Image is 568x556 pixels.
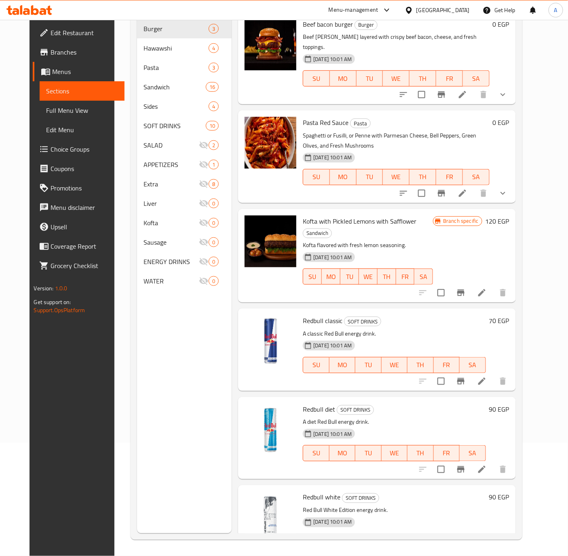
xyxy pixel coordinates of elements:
span: Full Menu View [46,106,118,115]
span: Coverage Report [51,241,118,251]
span: Liver [144,199,199,208]
div: items [206,82,219,92]
div: Kofta [144,218,199,228]
span: Select to update [433,461,450,478]
button: TH [410,169,436,185]
span: SOFT DRINKS [342,494,379,503]
span: 2 [209,142,218,149]
p: Kofta flavored with fresh lemon seasoning. [303,240,433,250]
span: SOFT DRINKS [337,405,374,414]
span: WATER [144,276,199,286]
button: MO [322,268,340,285]
svg: Inactive section [199,237,209,247]
button: show more [493,184,513,203]
button: SA [460,445,486,461]
button: Branch-specific-item [451,372,471,391]
span: SALAD [144,140,199,150]
div: Kofta0 [137,213,232,233]
button: FR [436,169,463,185]
button: SU [303,445,329,461]
span: SA [466,73,486,85]
button: show more [493,85,513,104]
span: SOFT DRINKS [344,317,381,326]
a: Support.OpsPlatform [34,305,85,315]
div: items [209,218,219,228]
button: SA [414,268,433,285]
button: Branch-specific-item [432,184,451,203]
div: Sides4 [137,97,232,116]
span: TH [413,73,433,85]
span: MO [333,359,352,371]
span: 1.0.0 [55,283,68,294]
div: WATER0 [137,271,232,291]
span: [DATE] 10:01 AM [310,254,355,261]
span: SU [306,171,327,183]
button: WE [383,169,410,185]
span: Sausage [144,237,199,247]
button: delete [493,460,513,479]
div: Pasta [144,63,209,72]
span: TH [411,448,430,459]
div: Sandwich16 [137,77,232,97]
button: delete [493,372,513,391]
a: Edit Restaurant [33,23,125,42]
span: Sides [144,101,209,111]
span: Sandwich [144,82,206,92]
div: Extra [144,179,199,189]
p: A classic Red Bull energy drink. [303,329,486,339]
svg: Inactive section [199,218,209,228]
a: Upsell [33,217,125,237]
span: FR [437,359,456,371]
button: TH [410,70,436,87]
a: Edit Menu [40,120,125,140]
div: Extra8 [137,174,232,194]
span: MO [325,271,337,283]
span: 0 [209,200,218,207]
button: Branch-specific-item [451,460,471,479]
span: Get support on: [34,297,71,307]
button: TU [340,268,359,285]
button: FR [434,357,460,373]
span: Redbull white [303,491,340,503]
div: SOFT DRINKS [342,493,379,503]
div: items [209,199,219,208]
p: A diet Red Bull energy drink. [303,417,486,427]
div: APPETIZERS1 [137,155,232,174]
svg: Inactive section [199,199,209,208]
button: WE [359,268,378,285]
button: WE [382,357,408,373]
button: SA [463,70,490,87]
a: Choice Groups [33,140,125,159]
button: TH [378,268,396,285]
a: Coverage Report [33,237,125,256]
a: Menu disclaimer [33,198,125,217]
button: TU [357,169,383,185]
div: Sausage0 [137,233,232,252]
p: Beef [PERSON_NAME] layered with crispy beef bacon, cheese, and fresh toppings. [303,32,489,52]
span: 4 [209,44,218,52]
span: Select to update [413,86,430,103]
span: Branch specific [440,217,481,225]
span: 16 [206,83,218,91]
button: SU [303,268,322,285]
span: SA [463,448,482,459]
div: SOFT DRINKS [344,317,381,326]
div: Hawawshi [144,43,209,53]
span: Burger [144,24,209,34]
span: Grocery Checklist [51,261,118,271]
span: TU [360,171,380,183]
button: TH [408,357,433,373]
h6: 0 EGP [493,19,509,30]
svg: Inactive section [199,140,209,150]
div: items [209,179,219,189]
div: ENERGY DRINKS [144,257,199,266]
div: items [209,140,219,150]
span: MO [333,448,352,459]
span: FR [439,171,460,183]
button: WE [382,445,408,461]
span: [DATE] 10:01 AM [310,154,355,161]
span: SA [418,271,430,283]
div: SALAD2 [137,135,232,155]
